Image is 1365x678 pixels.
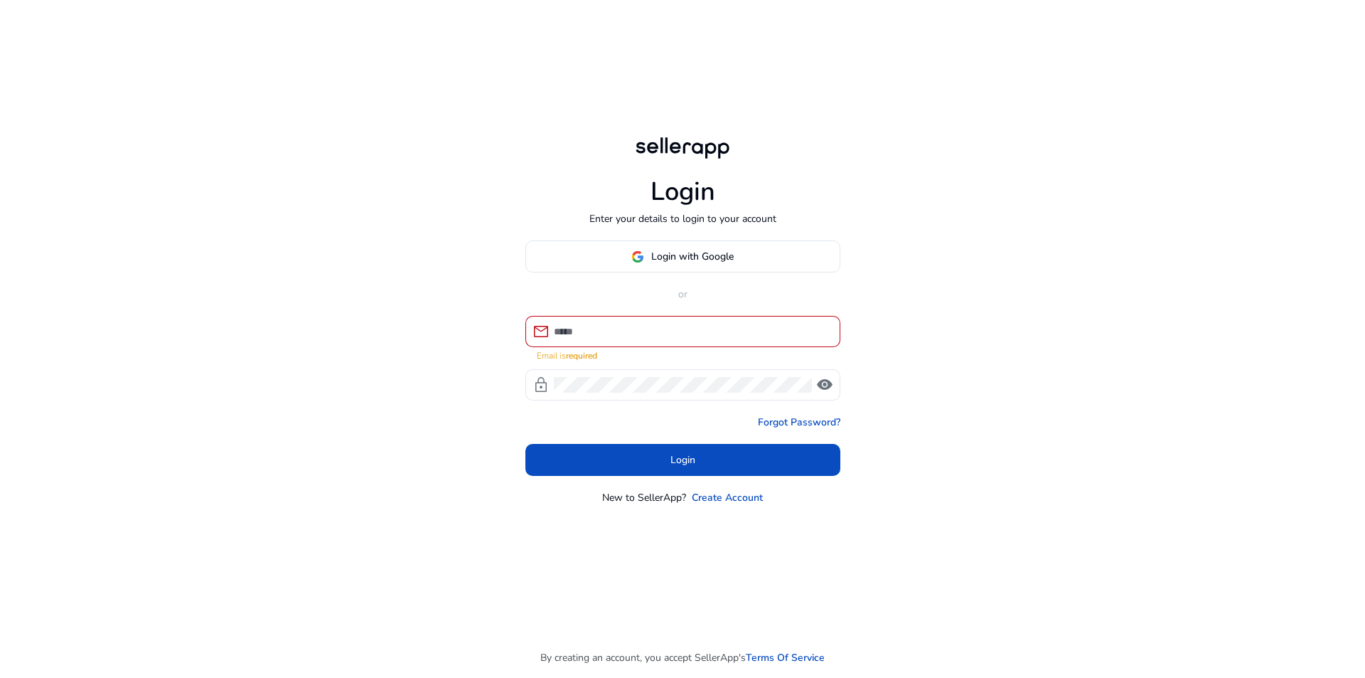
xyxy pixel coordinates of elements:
span: visibility [816,376,833,393]
strong: required [566,350,597,361]
button: Login [525,444,840,476]
a: Forgot Password? [758,415,840,430]
span: Login with Google [651,249,734,264]
a: Terms Of Service [746,650,825,665]
span: Login [670,452,695,467]
a: Create Account [692,490,763,505]
button: Login with Google [525,240,840,272]
p: New to SellerApp? [602,490,686,505]
img: google-logo.svg [631,250,644,263]
span: lock [532,376,550,393]
h1: Login [651,176,715,207]
p: or [525,287,840,302]
p: Enter your details to login to your account [589,211,776,226]
span: mail [532,323,550,340]
mat-error: Email is [537,347,829,362]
